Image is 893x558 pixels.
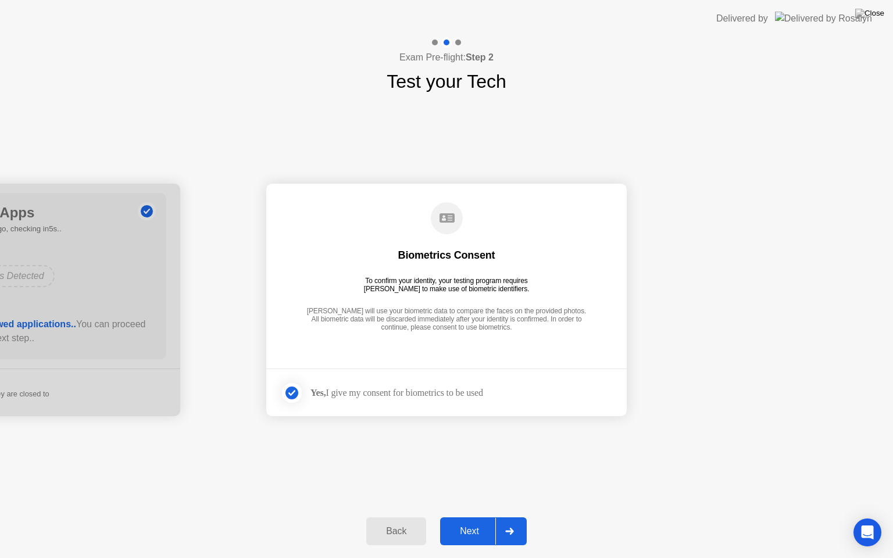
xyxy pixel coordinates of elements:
img: Delivered by Rosalyn [775,12,872,25]
b: Step 2 [466,52,494,62]
div: I give my consent for biometrics to be used [310,387,483,398]
div: Back [370,526,423,536]
div: [PERSON_NAME] will use your biometric data to compare the faces on the provided photos. All biome... [303,307,590,333]
h4: Exam Pre-flight: [399,51,494,65]
div: Delivered by [716,12,768,26]
h1: Test your Tech [387,67,506,95]
button: Back [366,517,426,545]
div: Next [444,526,495,536]
div: Open Intercom Messenger [853,518,881,546]
button: Next [440,517,527,545]
strong: Yes, [310,388,326,398]
div: To confirm your identity, your testing program requires [PERSON_NAME] to make use of biometric id... [359,277,534,293]
img: Close [855,9,884,18]
div: Biometrics Consent [398,248,495,262]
